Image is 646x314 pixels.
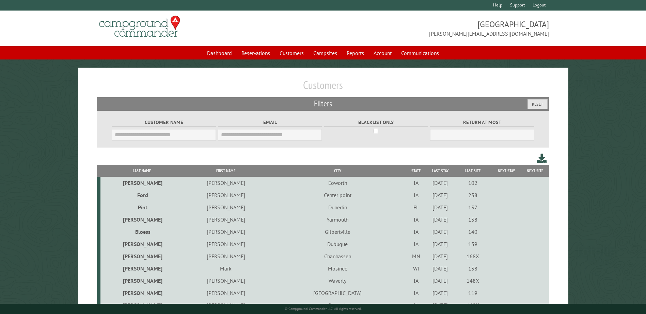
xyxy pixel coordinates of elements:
a: Communications [397,47,443,59]
td: 238 [455,189,491,201]
button: Reset [527,99,548,109]
h1: Customers [97,78,549,97]
td: 138 [455,213,491,226]
a: Reports [343,47,368,59]
label: Return at most [430,119,534,126]
td: IA [407,226,425,238]
td: [GEOGRAPHIC_DATA] [268,287,407,299]
td: [PERSON_NAME] [183,177,269,189]
td: [PERSON_NAME] [100,213,183,226]
td: [PERSON_NAME] [100,250,183,262]
div: [DATE] [427,204,454,211]
label: Email [218,119,322,126]
td: [PERSON_NAME] [100,287,183,299]
div: [DATE] [427,290,454,296]
td: [PERSON_NAME] [100,177,183,189]
td: Bloess [100,226,183,238]
td: 148X [455,275,491,287]
td: [PERSON_NAME] [100,238,183,250]
td: FL [407,201,425,213]
div: [DATE] [427,265,454,272]
td: 137 [455,201,491,213]
td: [PERSON_NAME] [183,287,269,299]
td: 148X [455,299,491,311]
td: [PERSON_NAME] [183,299,269,311]
td: IA [407,238,425,250]
img: Campground Commander [97,13,182,40]
td: 138 [455,262,491,275]
td: IA [407,189,425,201]
th: Last Site [455,165,491,177]
th: Next Site [522,165,549,177]
td: WI [407,262,425,275]
a: Campsites [309,47,341,59]
td: Waverly [268,275,407,287]
th: Last Stay [426,165,455,177]
h2: Filters [97,97,549,110]
td: Gilbertville [268,226,407,238]
td: 102 [455,177,491,189]
td: [PERSON_NAME] [183,189,269,201]
td: [PERSON_NAME] [100,262,183,275]
th: State [407,165,425,177]
td: [PERSON_NAME] [183,238,269,250]
td: [PERSON_NAME] [183,275,269,287]
small: © Campground Commander LLC. All rights reserved. [285,307,362,311]
th: Next Stay [491,165,522,177]
div: [DATE] [427,241,454,247]
td: [PERSON_NAME] [183,201,269,213]
td: IA [407,299,425,311]
a: Account [369,47,396,59]
div: [DATE] [427,253,454,260]
td: Center point [268,189,407,201]
div: [DATE] [427,302,454,309]
td: Mark [183,262,269,275]
span: [GEOGRAPHIC_DATA] [PERSON_NAME][EMAIL_ADDRESS][DOMAIN_NAME] [323,19,549,38]
td: [PERSON_NAME] [183,213,269,226]
th: Last Name [100,165,183,177]
td: 140 [455,226,491,238]
td: Dubuque [268,238,407,250]
th: First Name [183,165,269,177]
td: Yarmouth [268,213,407,226]
a: Dashboard [203,47,236,59]
td: 168X [455,250,491,262]
a: Reservations [237,47,274,59]
td: [PERSON_NAME] [100,299,183,311]
div: [DATE] [427,228,454,235]
td: IA [407,275,425,287]
td: IA [407,213,425,226]
td: Pint [100,201,183,213]
a: Download this customer list (.csv) [537,152,547,165]
td: MN [407,250,425,262]
td: IA [407,287,425,299]
label: Blacklist only [324,119,428,126]
td: [PERSON_NAME] [183,250,269,262]
td: Eoworth [268,177,407,189]
td: 139 [455,238,491,250]
a: Customers [275,47,308,59]
td: Mosinee [268,262,407,275]
td: 119 [455,287,491,299]
td: [PERSON_NAME] [100,275,183,287]
th: City [268,165,407,177]
div: [DATE] [427,277,454,284]
label: Customer Name [112,119,216,126]
td: Dunedin [268,201,407,213]
div: [DATE] [427,179,454,186]
td: Chanhassen [268,250,407,262]
div: [DATE] [427,192,454,198]
td: Ford [100,189,183,201]
div: [DATE] [427,216,454,223]
td: [PERSON_NAME] [183,226,269,238]
td: IA [407,177,425,189]
td: Decorah [268,299,407,311]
